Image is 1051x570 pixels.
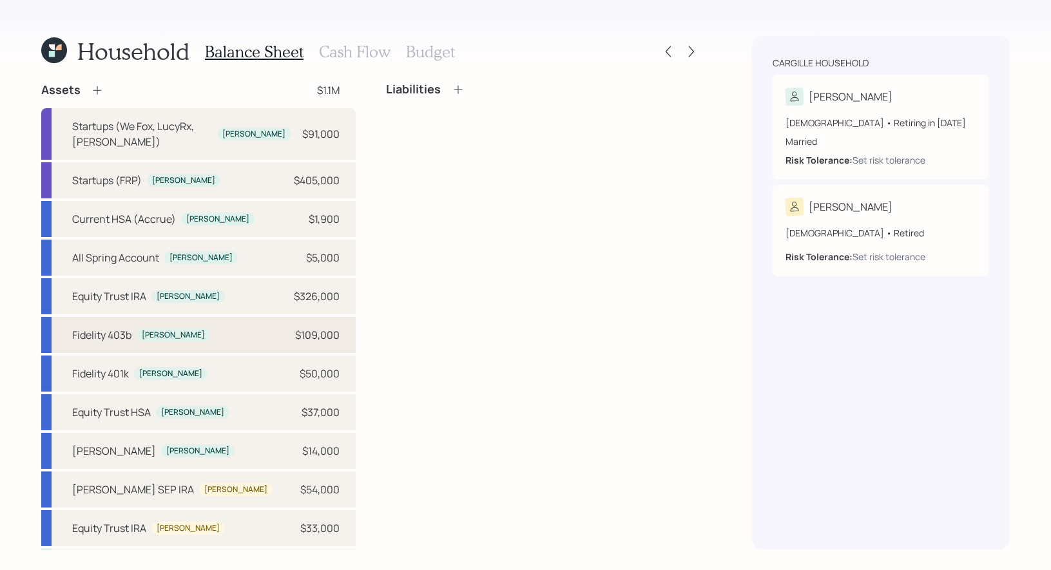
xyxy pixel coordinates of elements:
[166,446,229,457] div: [PERSON_NAME]
[773,57,869,70] div: Cargille household
[303,126,340,142] div: $91,000
[72,250,159,265] div: All Spring Account
[139,368,202,379] div: [PERSON_NAME]
[302,404,340,420] div: $37,000
[809,199,892,214] div: [PERSON_NAME]
[786,135,976,148] div: Married
[186,214,249,225] div: [PERSON_NAME]
[72,520,146,536] div: Equity Trust IRA
[786,154,853,166] b: Risk Tolerance:
[77,37,189,65] h1: Household
[786,251,853,263] b: Risk Tolerance:
[318,82,340,98] div: $1.1M
[72,173,142,188] div: Startups (FRP)
[169,252,233,263] div: [PERSON_NAME]
[300,366,340,381] div: $50,000
[406,43,455,61] h3: Budget
[786,226,976,240] div: [DEMOGRAPHIC_DATA] • Retired
[72,443,156,459] div: [PERSON_NAME]
[72,211,176,227] div: Current HSA (Accrue)
[152,175,215,186] div: [PERSON_NAME]
[853,153,925,167] div: Set risk tolerance
[205,43,304,61] h3: Balance Sheet
[294,173,340,188] div: $405,000
[387,82,441,97] h4: Liabilities
[301,482,340,497] div: $54,000
[72,366,129,381] div: Fidelity 401k
[223,129,286,140] div: [PERSON_NAME]
[309,211,340,227] div: $1,900
[294,289,340,304] div: $326,000
[72,327,131,343] div: Fidelity 403b
[161,407,224,418] div: [PERSON_NAME]
[809,89,892,104] div: [PERSON_NAME]
[142,330,205,341] div: [PERSON_NAME]
[303,443,340,459] div: $14,000
[853,250,925,263] div: Set risk tolerance
[157,523,220,534] div: [PERSON_NAME]
[301,520,340,536] div: $33,000
[319,43,391,61] h3: Cash Flow
[786,116,976,129] div: [DEMOGRAPHIC_DATA] • Retiring in [DATE]
[41,83,81,97] h4: Assets
[157,291,220,302] div: [PERSON_NAME]
[72,289,146,304] div: Equity Trust IRA
[72,404,151,420] div: Equity Trust HSA
[296,327,340,343] div: $109,000
[72,119,213,149] div: Startups (We Fox, LucyRx, [PERSON_NAME])
[72,482,194,497] div: [PERSON_NAME] SEP IRA
[204,484,267,495] div: [PERSON_NAME]
[307,250,340,265] div: $5,000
